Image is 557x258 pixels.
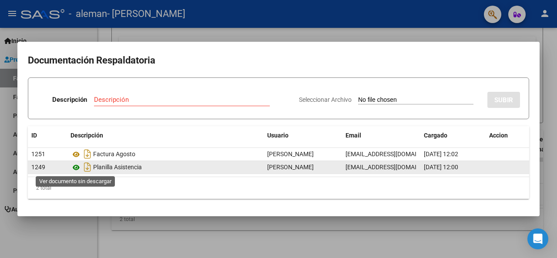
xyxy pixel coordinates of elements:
span: 1249 [31,164,45,171]
span: Cargado [424,132,447,139]
span: [DATE] 12:00 [424,164,458,171]
button: SUBIR [487,92,520,108]
span: SUBIR [494,96,513,104]
h2: Documentación Respaldatoria [28,52,529,69]
i: Descargar documento [82,160,93,174]
span: [DATE] 12:02 [424,151,458,157]
span: Seleccionar Archivo [299,96,352,103]
datatable-header-cell: Email [342,126,420,145]
span: Accion [489,132,508,139]
div: 2 total [28,177,529,199]
span: [EMAIL_ADDRESS][DOMAIN_NAME] [346,151,442,157]
datatable-header-cell: Accion [486,126,529,145]
span: [PERSON_NAME] [267,164,314,171]
div: Planilla Asistencia [70,160,260,174]
datatable-header-cell: Cargado [420,126,486,145]
span: ID [31,132,37,139]
span: [PERSON_NAME] [267,151,314,157]
datatable-header-cell: ID [28,126,67,145]
div: Open Intercom Messenger [527,228,548,249]
datatable-header-cell: Usuario [264,126,342,145]
datatable-header-cell: Descripción [67,126,264,145]
span: Email [346,132,361,139]
p: Descripción [52,95,87,105]
div: Factura Agosto [70,147,260,161]
i: Descargar documento [82,147,93,161]
span: 1251 [31,151,45,157]
span: Usuario [267,132,289,139]
span: [EMAIL_ADDRESS][DOMAIN_NAME] [346,164,442,171]
span: Descripción [70,132,103,139]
